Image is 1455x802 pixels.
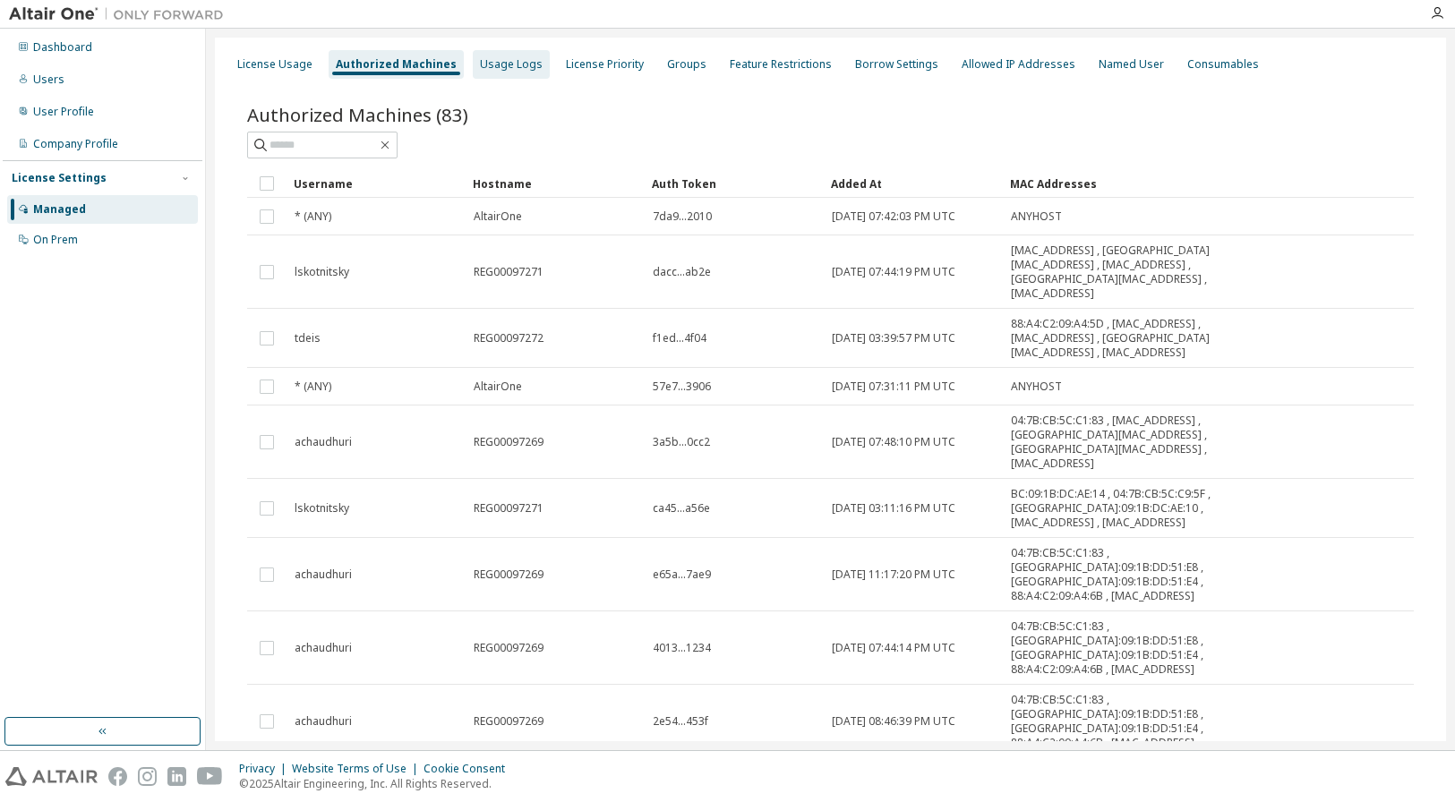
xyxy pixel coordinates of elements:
[474,331,543,346] span: REG00097272
[832,435,955,449] span: [DATE] 07:48:10 PM UTC
[1011,209,1062,224] span: ANYHOST
[832,265,955,279] span: [DATE] 07:44:19 PM UTC
[138,767,157,786] img: instagram.svg
[424,762,516,776] div: Cookie Consent
[474,435,543,449] span: REG00097269
[5,767,98,786] img: altair_logo.svg
[730,57,832,72] div: Feature Restrictions
[831,169,996,198] div: Added At
[9,5,233,23] img: Altair One
[653,641,711,655] span: 4013...1234
[1011,414,1216,471] span: 04:7B:CB:5C:C1:83 , [MAC_ADDRESS] , [GEOGRAPHIC_DATA][MAC_ADDRESS] , [GEOGRAPHIC_DATA][MAC_ADDRES...
[474,265,543,279] span: REG00097271
[653,714,708,729] span: 2e54...453f
[33,233,78,247] div: On Prem
[653,265,711,279] span: dacc...ab2e
[474,567,543,582] span: REG00097269
[667,57,706,72] div: Groups
[239,762,292,776] div: Privacy
[33,202,86,217] div: Managed
[566,57,644,72] div: License Priority
[1011,317,1216,360] span: 88:A4:C2:09:A4:5D , [MAC_ADDRESS] , [MAC_ADDRESS] , [GEOGRAPHIC_DATA][MAC_ADDRESS] , [MAC_ADDRESS]
[295,380,331,394] span: * (ANY)
[239,776,516,791] p: © 2025 Altair Engineering, Inc. All Rights Reserved.
[33,137,118,151] div: Company Profile
[108,767,127,786] img: facebook.svg
[33,105,94,119] div: User Profile
[962,57,1075,72] div: Allowed IP Addresses
[1011,487,1216,530] span: BC:09:1B:DC:AE:14 , 04:7B:CB:5C:C9:5F , [GEOGRAPHIC_DATA]:09:1B:DC:AE:10 , [MAC_ADDRESS] , [MAC_A...
[474,501,543,516] span: REG00097271
[1011,243,1216,301] span: [MAC_ADDRESS] , [GEOGRAPHIC_DATA][MAC_ADDRESS] , [MAC_ADDRESS] , [GEOGRAPHIC_DATA][MAC_ADDRESS] ,...
[295,641,352,655] span: achaudhuri
[197,767,223,786] img: youtube.svg
[295,209,331,224] span: * (ANY)
[295,567,352,582] span: achaudhuri
[832,501,955,516] span: [DATE] 03:11:16 PM UTC
[652,169,817,198] div: Auth Token
[295,435,352,449] span: achaudhuri
[1099,57,1164,72] div: Named User
[832,567,955,582] span: [DATE] 11:17:20 PM UTC
[1011,546,1216,603] span: 04:7B:CB:5C:C1:83 , [GEOGRAPHIC_DATA]:09:1B:DD:51:E8 , [GEOGRAPHIC_DATA]:09:1B:DD:51:E4 , 88:A4:C...
[855,57,938,72] div: Borrow Settings
[832,209,955,224] span: [DATE] 07:42:03 PM UTC
[653,567,711,582] span: e65a...7ae9
[33,73,64,87] div: Users
[473,169,638,198] div: Hostname
[474,714,543,729] span: REG00097269
[832,380,955,394] span: [DATE] 07:31:11 PM UTC
[294,169,458,198] div: Username
[653,331,706,346] span: f1ed...4f04
[1011,380,1062,394] span: ANYHOST
[295,265,349,279] span: lskotnitsky
[653,501,710,516] span: ca45...a56e
[474,641,543,655] span: REG00097269
[653,435,710,449] span: 3a5b...0cc2
[167,767,186,786] img: linkedin.svg
[832,641,955,655] span: [DATE] 07:44:14 PM UTC
[832,714,955,729] span: [DATE] 08:46:39 PM UTC
[1011,693,1216,750] span: 04:7B:CB:5C:C1:83 , [GEOGRAPHIC_DATA]:09:1B:DD:51:E8 , [GEOGRAPHIC_DATA]:09:1B:DD:51:E4 , 88:A4:C...
[12,171,107,185] div: License Settings
[295,501,349,516] span: lskotnitsky
[1011,619,1216,677] span: 04:7B:CB:5C:C1:83 , [GEOGRAPHIC_DATA]:09:1B:DD:51:E8 , [GEOGRAPHIC_DATA]:09:1B:DD:51:E4 , 88:A4:C...
[336,57,457,72] div: Authorized Machines
[292,762,424,776] div: Website Terms of Use
[1187,57,1259,72] div: Consumables
[247,102,468,127] span: Authorized Machines (83)
[33,40,92,55] div: Dashboard
[1010,169,1217,198] div: MAC Addresses
[295,714,352,729] span: achaudhuri
[474,380,522,394] span: AltairOne
[295,331,321,346] span: tdeis
[474,209,522,224] span: AltairOne
[480,57,543,72] div: Usage Logs
[832,331,955,346] span: [DATE] 03:39:57 PM UTC
[237,57,312,72] div: License Usage
[653,380,711,394] span: 57e7...3906
[653,209,712,224] span: 7da9...2010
